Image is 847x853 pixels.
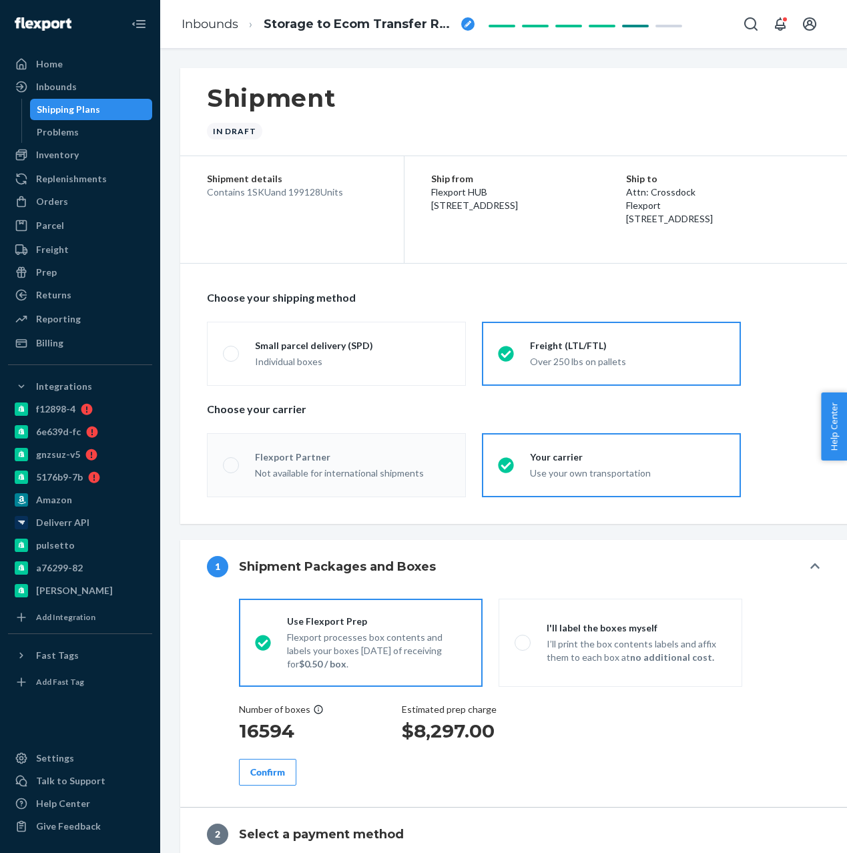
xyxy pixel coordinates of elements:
div: Confirm [250,766,285,779]
a: pulsetto [8,535,152,556]
div: [PERSON_NAME] [36,584,113,597]
p: Flexport [626,199,821,212]
div: 6e639d-fc [36,425,81,439]
p: Shipment details [207,172,377,186]
span: Storage to Ecom Transfer RPX6YGZDJB8CF [264,16,456,33]
div: Amazon [36,493,72,507]
p: Estimated prep charge [402,703,497,716]
div: Replenishments [36,172,107,186]
p: Ship to [626,172,821,186]
a: [PERSON_NAME] [8,580,152,601]
a: a76299-82 [8,557,152,579]
h1: Shipment [207,84,336,112]
a: Freight [8,239,152,260]
a: Replenishments [8,168,152,190]
a: Shipping Plans [30,99,153,120]
span: [STREET_ADDRESS] [626,213,713,224]
a: Talk to Support [8,770,152,792]
a: Settings [8,748,152,769]
p: Attn: Crossdock [626,186,821,199]
div: Contains 1 SKU and 199128 Units [207,186,377,199]
p: Choose your carrier [207,402,821,417]
a: Help Center [8,793,152,814]
span: Flexport HUB [STREET_ADDRESS] [431,186,518,211]
div: Flexport Partner [255,451,336,464]
p: Flexport processes box contents and labels your boxes [DATE] of receiving for . [287,631,467,671]
div: Freight [36,243,69,256]
button: Fast Tags [8,645,152,666]
div: gnzsuz-v5 [36,448,80,461]
div: Over 250 lbs on pallets [530,355,725,368]
a: Problems [30,121,153,143]
div: Give Feedback [36,820,101,833]
h1: $8,297.00 [402,719,497,743]
a: Orders [8,191,152,212]
ol: breadcrumbs [171,5,485,44]
div: Problems [37,125,79,139]
div: Use Flexport Prep [287,615,467,628]
button: Open account menu [796,11,823,37]
button: Give Feedback [8,816,152,837]
strong: $0.50 / box [299,658,346,669]
div: Use your own transportation [530,467,725,480]
div: Billing [36,336,63,350]
button: Open notifications [767,11,794,37]
h4: Shipment Packages and Boxes [239,558,436,575]
button: Close Navigation [125,11,152,37]
div: Deliverr API [36,516,89,529]
div: pulsetto [36,539,75,552]
a: Deliverr API [8,512,152,533]
button: Confirm [239,759,296,786]
a: Inbounds [182,17,238,31]
p: Ship from [431,172,626,186]
div: 2 [207,824,228,845]
a: Add Integration [8,607,152,628]
a: Prep [8,262,152,283]
div: Prep [36,266,57,279]
div: Add Integration [36,611,95,623]
div: Individual boxes [255,355,450,368]
div: Integrations [36,380,92,393]
button: Integrations [8,376,152,397]
div: Not available for international shipments [255,467,450,480]
div: a76299-82 [36,561,83,575]
div: Returns [36,288,71,302]
a: Billing [8,332,152,354]
div: Parcel [36,219,64,232]
a: Inbounds [8,76,152,97]
div: Shipping Plans [37,103,100,116]
h1: 16594 [239,719,324,743]
div: Number of boxes [239,703,324,716]
strong: no additional cost. [630,651,714,663]
a: gnzsuz-v5 [8,444,152,465]
p: I’ll print the box contents labels and affix them to each box at [547,637,726,664]
div: Freight (LTL/FTL) [530,339,725,352]
img: Flexport logo [15,17,71,31]
div: 1 [207,556,228,577]
a: f12898-4 [8,398,152,420]
button: Open Search Box [738,11,764,37]
div: I'll label the boxes myself [547,621,726,635]
p: Choose your shipping method [207,290,821,306]
a: 5176b9-7b [8,467,152,488]
div: Talk to Support [36,774,105,788]
div: Add Fast Tag [36,676,84,687]
div: Fast Tags [36,649,79,662]
div: Settings [36,752,74,765]
a: Inventory [8,144,152,166]
div: Orders [36,195,68,208]
div: Your carrier [530,451,725,464]
button: Help Center [821,392,847,461]
div: Home [36,57,63,71]
div: Small parcel delivery (SPD) [255,339,450,352]
a: Home [8,53,152,75]
a: Parcel [8,215,152,236]
a: Amazon [8,489,152,511]
h4: Select a payment method [239,826,404,843]
a: Add Fast Tag [8,671,152,693]
div: f12898-4 [36,402,75,416]
div: Help Center [36,797,90,810]
a: Returns [8,284,152,306]
div: Inventory [36,148,79,162]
